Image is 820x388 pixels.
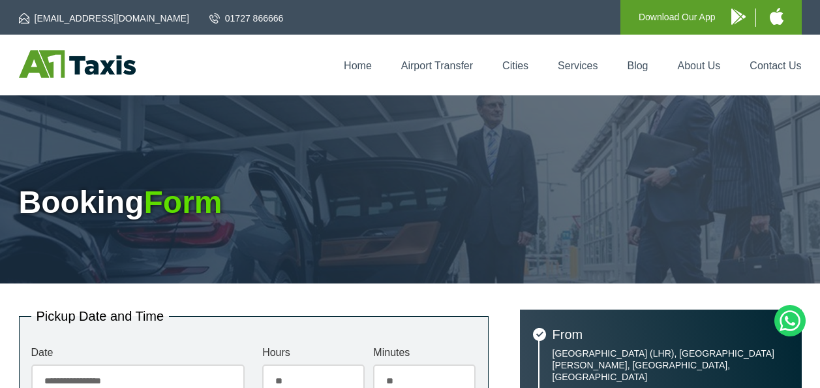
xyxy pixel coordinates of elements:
img: A1 Taxis St Albans LTD [19,50,136,78]
a: 01727 866666 [209,12,284,25]
img: A1 Taxis iPhone App [770,8,783,25]
label: Minutes [373,348,476,358]
a: Contact Us [750,60,801,71]
label: Hours [262,348,365,358]
label: Date [31,348,245,358]
a: Cities [502,60,528,71]
img: A1 Taxis Android App [731,8,746,25]
a: Services [558,60,598,71]
p: Download Our App [639,9,716,25]
span: Form [144,185,222,219]
legend: Pickup Date and Time [31,310,170,323]
iframe: chat widget [641,359,813,388]
a: Blog [627,60,648,71]
a: About Us [678,60,721,71]
a: [EMAIL_ADDRESS][DOMAIN_NAME] [19,12,189,25]
p: [GEOGRAPHIC_DATA] (LHR), [GEOGRAPHIC_DATA][PERSON_NAME], [GEOGRAPHIC_DATA], [GEOGRAPHIC_DATA] [553,348,789,383]
a: Home [344,60,372,71]
a: Airport Transfer [401,60,473,71]
h1: Booking [19,187,802,218]
h3: From [553,328,789,341]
